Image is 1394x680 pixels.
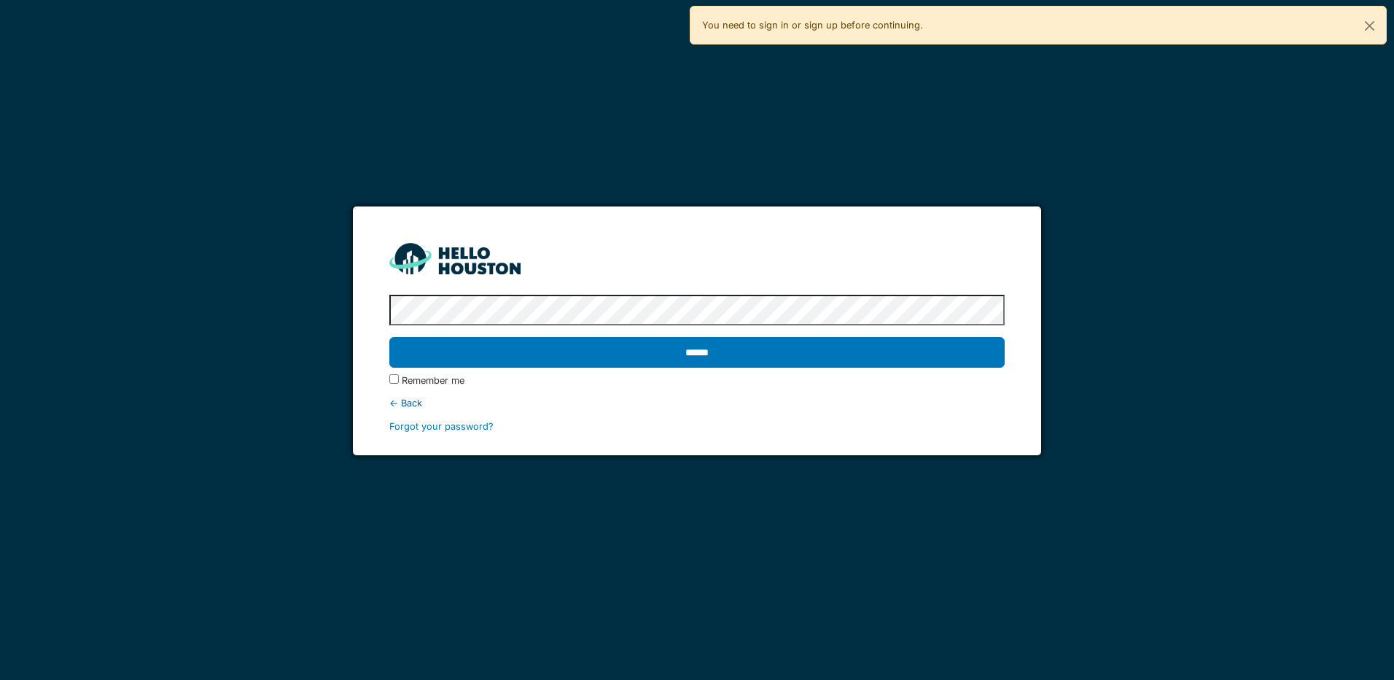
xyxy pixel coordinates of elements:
div: ← Back [389,396,1004,410]
div: You need to sign in or sign up before continuing. [690,6,1387,45]
img: HH_line-BYnF2_Hg.png [389,243,521,274]
button: Close [1353,7,1386,45]
a: Forgot your password? [389,421,494,432]
label: Remember me [402,374,464,387]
